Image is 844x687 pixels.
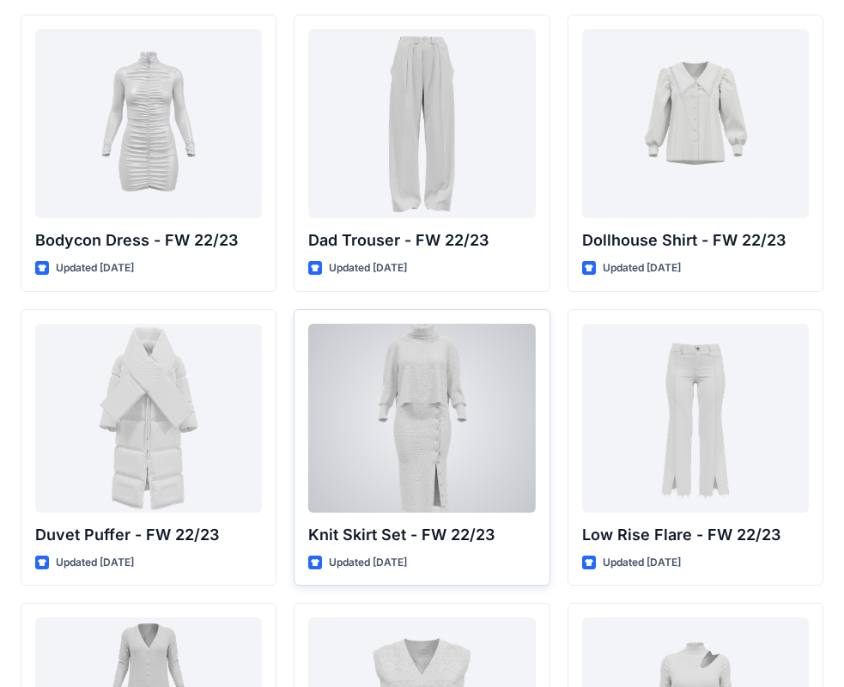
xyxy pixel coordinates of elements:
p: Low Rise Flare - FW 22/23 [582,523,809,547]
p: Duvet Puffer - FW 22/23 [35,523,262,547]
p: Updated [DATE] [329,554,407,572]
p: Updated [DATE] [603,554,681,572]
a: Low Rise Flare - FW 22/23 [582,324,809,513]
a: Knit Skirt Set - FW 22/23 [308,324,535,513]
p: Knit Skirt Set - FW 22/23 [308,523,535,547]
a: Dad Trouser - FW 22/23 [308,29,535,218]
a: Dollhouse Shirt - FW 22/23 [582,29,809,218]
a: Bodycon Dress - FW 22/23 [35,29,262,218]
p: Updated [DATE] [56,554,134,572]
p: Bodycon Dress - FW 22/23 [35,228,262,252]
p: Updated [DATE] [603,259,681,277]
p: Updated [DATE] [329,259,407,277]
p: Dollhouse Shirt - FW 22/23 [582,228,809,252]
a: Duvet Puffer - FW 22/23 [35,324,262,513]
p: Dad Trouser - FW 22/23 [308,228,535,252]
p: Updated [DATE] [56,259,134,277]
